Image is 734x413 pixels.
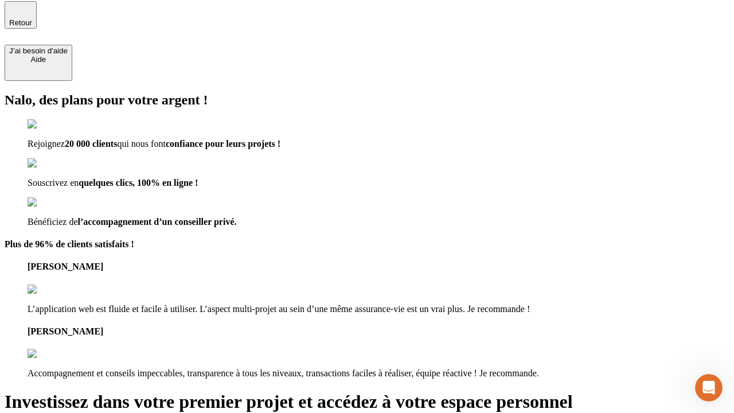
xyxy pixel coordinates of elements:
[166,139,280,149] span: confiance pour leurs projets !
[117,139,165,149] span: qui nous font
[28,304,729,314] p: L’application web est fluide et facile à utiliser. L’aspect multi-projet au sein d’une même assur...
[695,374,723,402] iframe: Intercom live chat
[28,349,84,359] img: reviews stars
[9,55,68,64] div: Aide
[5,239,729,250] h4: Plus de 96% de clients satisfaits !
[28,197,77,208] img: checkmark
[79,178,198,188] span: quelques clics, 100% en ligne !
[5,92,729,108] h2: Nalo, des plans pour votre argent !
[28,368,729,379] p: Accompagnement et conseils impeccables, transparence à tous les niveaux, transactions faciles à r...
[5,45,72,81] button: J’ai besoin d'aideAide
[28,178,79,188] span: Souscrivez en
[28,158,77,169] img: checkmark
[28,285,84,295] img: reviews stars
[28,119,77,130] img: checkmark
[5,391,729,412] h1: Investissez dans votre premier projet et accédez à votre espace personnel
[28,262,729,272] h4: [PERSON_NAME]
[28,326,729,337] h4: [PERSON_NAME]
[9,18,32,27] span: Retour
[28,217,78,227] span: Bénéficiez de
[78,217,237,227] span: l’accompagnement d’un conseiller privé.
[5,1,37,29] button: Retour
[65,139,118,149] span: 20 000 clients
[28,139,65,149] span: Rejoignez
[9,46,68,55] div: J’ai besoin d'aide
